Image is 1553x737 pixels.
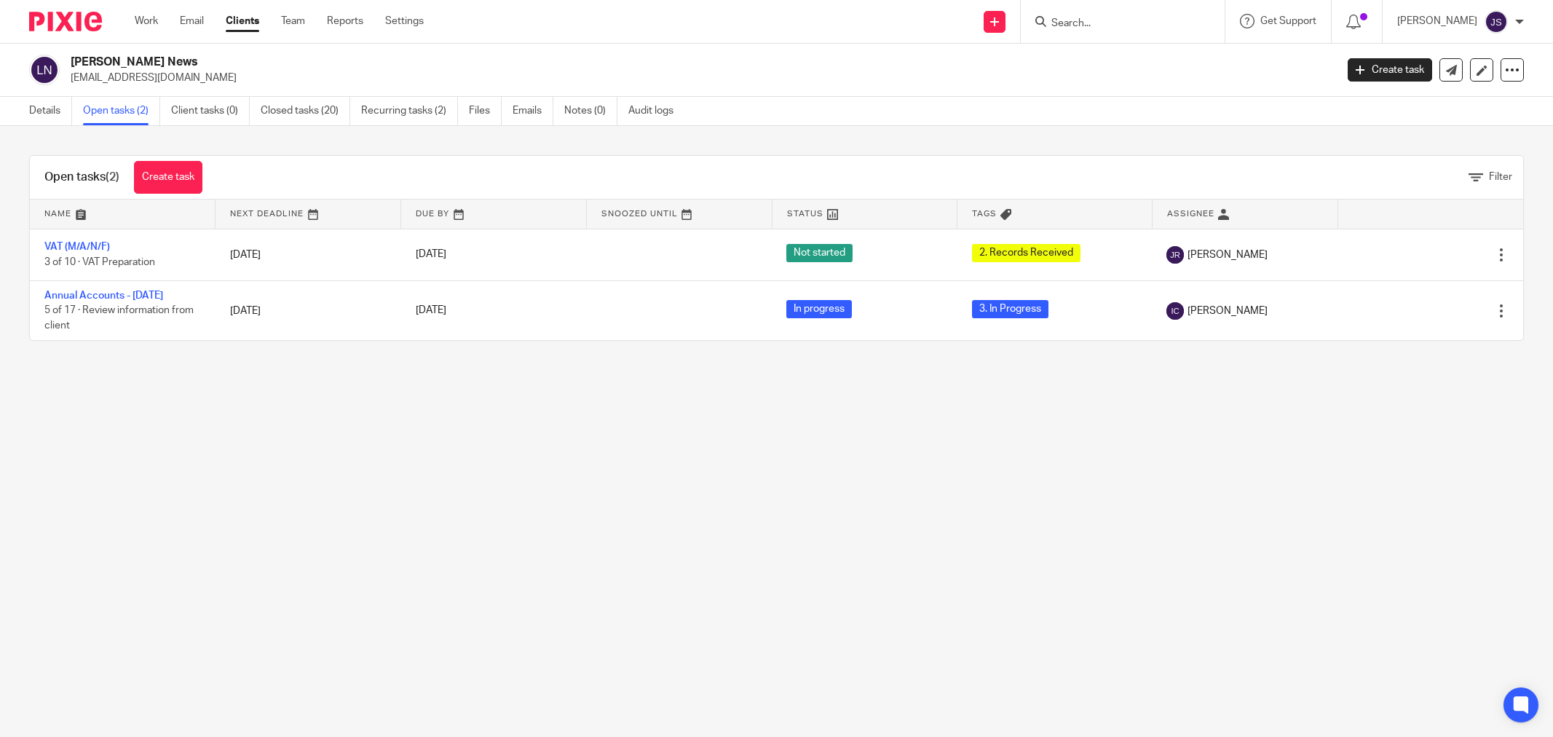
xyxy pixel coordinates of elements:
[972,300,1048,318] span: 3. In Progress
[44,170,119,185] h1: Open tasks
[134,161,202,194] a: Create task
[83,97,160,125] a: Open tasks (2)
[180,14,204,28] a: Email
[1166,302,1184,320] img: svg%3E
[1348,58,1432,82] a: Create task
[1489,172,1512,182] span: Filter
[226,14,259,28] a: Clients
[416,250,446,260] span: [DATE]
[44,257,155,267] span: 3 of 10 · VAT Preparation
[513,97,553,125] a: Emails
[216,229,401,280] td: [DATE]
[29,55,60,85] img: svg%3E
[787,210,823,218] span: Status
[44,291,163,301] a: Annual Accounts - [DATE]
[44,242,110,252] a: VAT (M/A/N/F)
[44,306,194,331] span: 5 of 17 · Review information from client
[469,97,502,125] a: Files
[361,97,458,125] a: Recurring tasks (2)
[327,14,363,28] a: Reports
[972,210,997,218] span: Tags
[171,97,250,125] a: Client tasks (0)
[628,97,684,125] a: Audit logs
[261,97,350,125] a: Closed tasks (20)
[1188,304,1268,318] span: [PERSON_NAME]
[135,14,158,28] a: Work
[786,300,852,318] span: In progress
[1260,16,1316,26] span: Get Support
[385,14,424,28] a: Settings
[216,280,401,340] td: [DATE]
[29,12,102,31] img: Pixie
[1188,248,1268,262] span: [PERSON_NAME]
[564,97,617,125] a: Notes (0)
[1050,17,1181,31] input: Search
[786,244,853,262] span: Not started
[972,244,1080,262] span: 2. Records Received
[1166,246,1184,264] img: svg%3E
[106,171,119,183] span: (2)
[71,55,1075,70] h2: [PERSON_NAME] News
[1485,10,1508,33] img: svg%3E
[29,97,72,125] a: Details
[601,210,678,218] span: Snoozed Until
[416,306,446,316] span: [DATE]
[1397,14,1477,28] p: [PERSON_NAME]
[71,71,1326,85] p: [EMAIL_ADDRESS][DOMAIN_NAME]
[281,14,305,28] a: Team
